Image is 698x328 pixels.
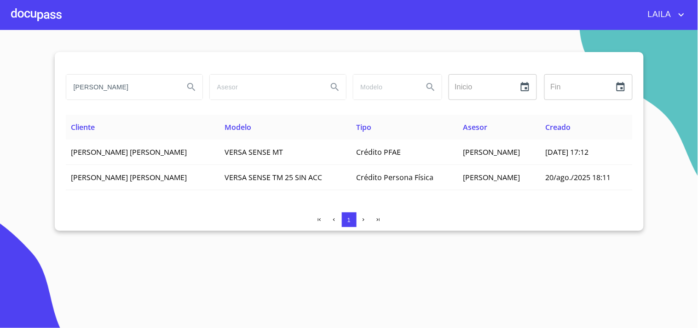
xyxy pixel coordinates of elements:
[463,122,487,132] span: Asesor
[356,172,433,182] span: Crédito Persona Física
[347,217,351,223] span: 1
[546,172,611,182] span: 20/ago./2025 18:11
[324,76,346,98] button: Search
[356,122,371,132] span: Tipo
[180,76,202,98] button: Search
[420,76,442,98] button: Search
[641,7,676,22] span: LAILA
[356,147,401,157] span: Crédito PFAE
[225,122,252,132] span: Modelo
[71,147,187,157] span: [PERSON_NAME] [PERSON_NAME]
[71,172,187,182] span: [PERSON_NAME] [PERSON_NAME]
[71,122,95,132] span: Cliente
[546,147,589,157] span: [DATE] 17:12
[225,172,323,182] span: VERSA SENSE TM 25 SIN ACC
[225,147,283,157] span: VERSA SENSE MT
[353,75,416,100] input: search
[463,172,520,182] span: [PERSON_NAME]
[463,147,520,157] span: [PERSON_NAME]
[66,75,177,100] input: search
[641,7,687,22] button: account of current user
[546,122,571,132] span: Creado
[210,75,320,100] input: search
[342,212,357,227] button: 1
